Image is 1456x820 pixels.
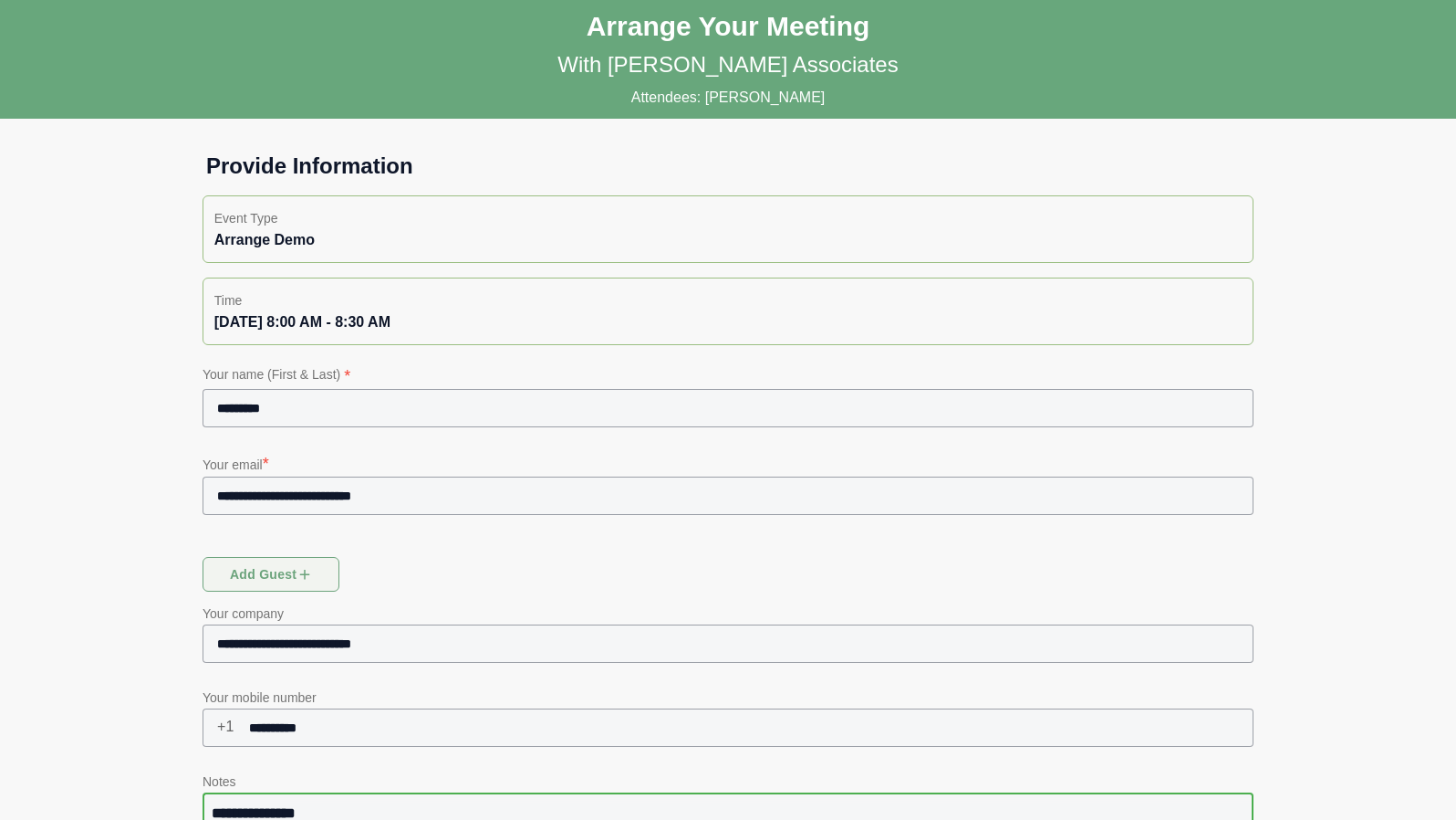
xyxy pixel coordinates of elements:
p: With [PERSON_NAME] Associates [557,50,898,79]
p: Your name (First & Last) [203,363,1253,389]
button: Add guest [203,557,339,592]
p: Your mobile number [203,687,1253,709]
p: Attendees: [PERSON_NAME] [631,87,826,109]
div: [DATE] 8:00 AM - 8:30 AM [214,311,1242,333]
p: Time [214,289,1242,311]
h1: Provide Information [192,152,1264,181]
p: Notes [203,771,1253,793]
p: Your email [203,451,1253,477]
h1: Arrange Your Meeting [587,10,870,43]
p: Your company [203,603,1253,625]
span: Add guest [229,557,314,592]
p: Event Type [214,207,1242,229]
div: Arrange Demo [214,229,1242,251]
span: +1 [203,709,234,745]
